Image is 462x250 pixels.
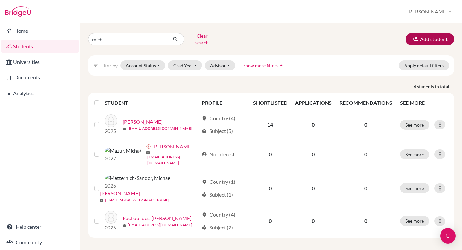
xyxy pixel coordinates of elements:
img: Brink, Michelle [105,114,117,127]
span: location_on [202,212,207,217]
span: mail [146,151,150,155]
div: Open Intercom Messenger [440,228,456,244]
a: [PERSON_NAME] [100,190,140,197]
button: [PERSON_NAME] [405,5,454,18]
td: 0 [291,111,336,139]
i: filter_list [93,63,98,68]
td: 0 [249,139,291,170]
button: See more [400,120,429,130]
a: Community [1,236,79,249]
a: [EMAIL_ADDRESS][DOMAIN_NAME] [128,126,192,131]
p: 0 [339,217,392,225]
a: Home [1,24,79,37]
th: PROFILE [198,95,249,111]
p: 2026 [105,182,172,190]
a: [EMAIL_ADDRESS][DOMAIN_NAME] [147,154,199,166]
div: Country (4) [202,211,235,219]
img: Bridge-U [5,6,31,17]
img: Metternich-Sandor, Michael [105,174,172,182]
a: [EMAIL_ADDRESS][DOMAIN_NAME] [128,222,192,228]
td: 14 [249,111,291,139]
i: arrow_drop_up [278,62,285,68]
th: APPLICATIONS [291,95,336,111]
td: 0 [291,170,336,207]
a: Analytics [1,87,79,100]
span: Show more filters [243,63,278,68]
span: account_circle [202,152,207,157]
img: Pachoulides, Angelos Michael [105,211,117,224]
span: local_library [202,192,207,197]
div: No interest [202,150,235,158]
span: mail [123,127,126,131]
button: Add student [406,33,454,45]
span: mail [123,223,126,227]
th: STUDENT [105,95,198,111]
button: Show more filtersarrow_drop_up [238,60,290,70]
a: [PERSON_NAME] [152,143,193,150]
button: Account Status [120,60,165,70]
button: See more [400,183,429,193]
button: Apply default filters [399,60,449,70]
span: local_library [202,225,207,230]
a: Help center [1,220,79,233]
span: location_on [202,179,207,184]
td: 0 [291,139,336,170]
div: Subject (1) [202,191,233,199]
a: [PERSON_NAME] [123,118,163,126]
p: 0 [339,121,392,129]
p: 2025 [105,224,117,231]
button: Grad Year [168,60,202,70]
button: See more [400,216,429,226]
button: Advisor [205,60,235,70]
span: students in total [417,83,454,90]
td: 0 [249,170,291,207]
a: Documents [1,71,79,84]
span: error_outline [146,144,152,149]
input: Find student by name... [88,33,167,45]
th: SHORTLISTED [249,95,291,111]
p: 2025 [105,127,117,135]
a: [EMAIL_ADDRESS][DOMAIN_NAME] [105,197,169,203]
button: See more [400,149,429,159]
a: Students [1,40,79,53]
p: 0 [339,184,392,192]
img: Mazur, Michal [105,147,141,155]
td: 0 [291,207,336,235]
p: 0 [339,150,392,158]
th: SEE MORE [396,95,452,111]
span: Filter by [99,62,118,68]
span: mail [100,199,104,202]
span: location_on [202,116,207,121]
span: local_library [202,129,207,134]
div: Country (1) [202,178,235,186]
button: Clear search [184,31,220,48]
div: Subject (5) [202,127,233,135]
th: RECOMMENDATIONS [336,95,396,111]
p: 2027 [105,155,141,162]
a: Universities [1,56,79,68]
td: 0 [249,207,291,235]
a: Pachoulides, [PERSON_NAME] [123,214,192,222]
div: Subject (2) [202,224,233,231]
div: Country (4) [202,114,235,122]
strong: 4 [414,83,417,90]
